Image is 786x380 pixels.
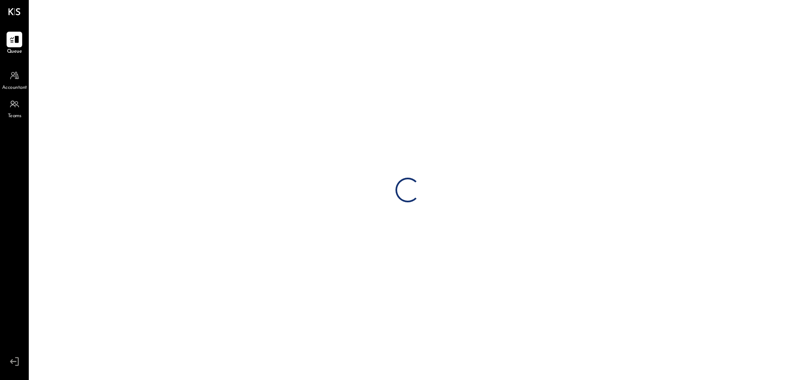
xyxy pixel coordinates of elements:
[0,68,28,92] a: Accountant
[0,96,28,120] a: Teams
[7,48,22,56] span: Queue
[2,84,27,92] span: Accountant
[8,113,21,120] span: Teams
[0,32,28,56] a: Queue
